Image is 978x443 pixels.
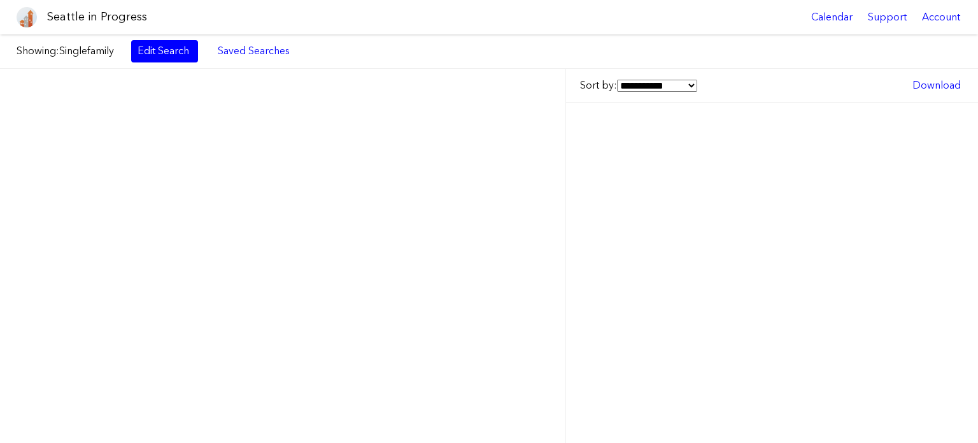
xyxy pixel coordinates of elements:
[59,45,114,57] span: Singlefamily
[17,44,118,58] label: Showing:
[906,75,967,96] a: Download
[131,40,198,62] a: Edit Search
[47,9,147,25] h1: Seattle in Progress
[580,78,697,92] label: Sort by:
[617,80,697,92] select: Sort by:
[17,7,37,27] img: favicon-96x96.png
[211,40,297,62] a: Saved Searches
